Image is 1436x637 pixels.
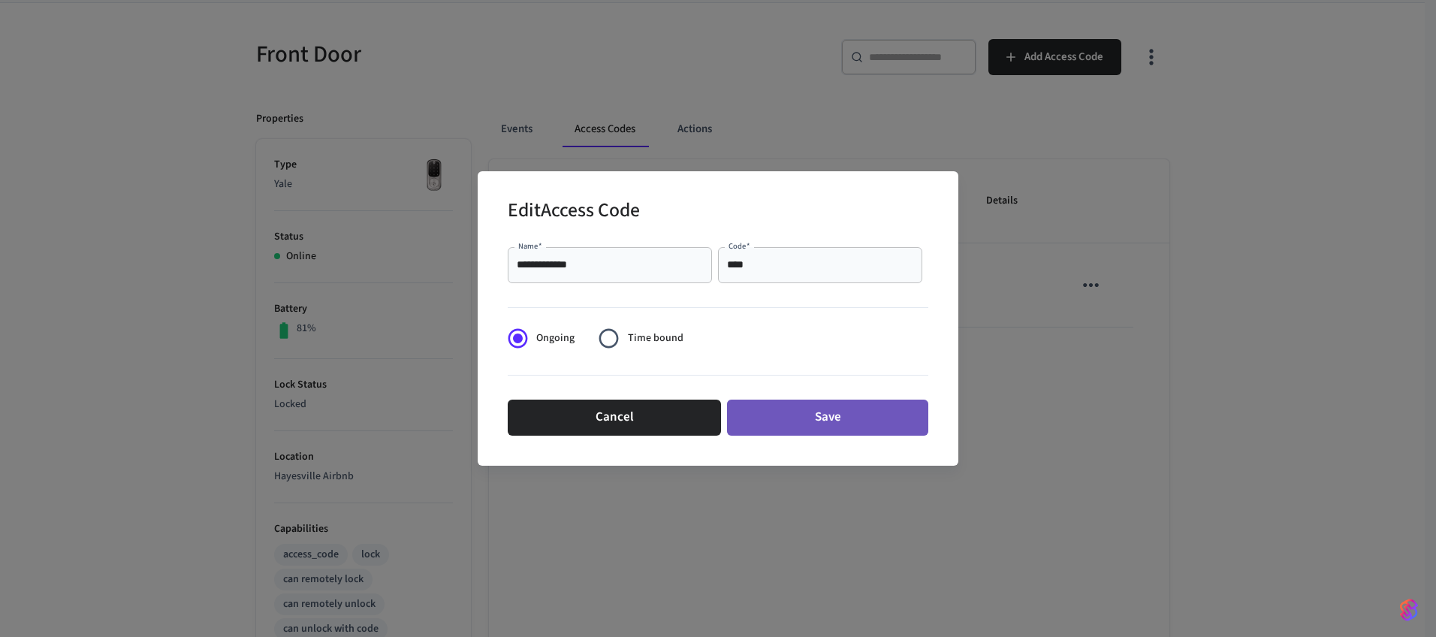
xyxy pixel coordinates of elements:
button: Save [727,400,928,436]
span: Time bound [628,331,683,346]
h2: Edit Access Code [508,189,640,235]
label: Code [729,240,750,252]
label: Name [518,240,542,252]
img: SeamLogoGradient.69752ec5.svg [1400,598,1418,622]
button: Cancel [508,400,721,436]
span: Ongoing [536,331,575,346]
